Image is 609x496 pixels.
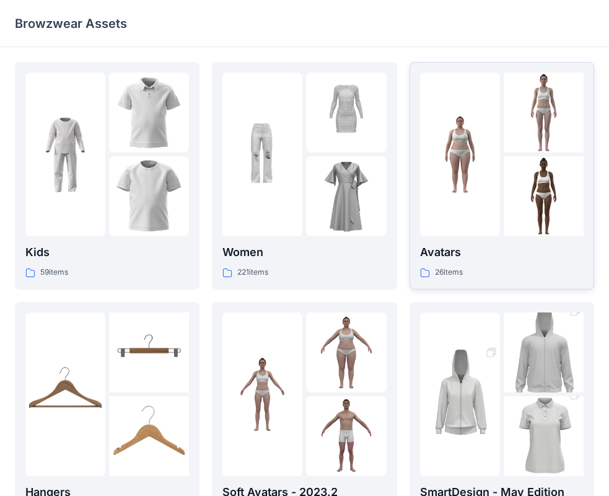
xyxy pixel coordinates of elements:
img: folder 1 [25,115,105,195]
img: folder 1 [222,115,302,195]
p: Browzwear Assets [15,15,127,32]
img: folder 2 [504,73,584,153]
img: folder 1 [420,115,500,195]
p: 59 items [40,266,68,279]
p: 26 items [435,266,463,279]
img: folder 3 [306,156,386,236]
img: folder 2 [504,293,584,413]
a: folder 1folder 2folder 3Kids59items [15,62,199,290]
img: folder 2 [109,73,189,153]
p: Kids [25,244,189,261]
img: folder 1 [420,334,500,454]
a: folder 1folder 2folder 3Avatars26items [410,62,594,290]
p: 221 items [237,266,268,279]
img: folder 1 [25,354,105,434]
a: folder 1folder 2folder 3Women221items [212,62,397,290]
img: folder 2 [306,312,386,392]
img: folder 3 [109,396,189,476]
img: folder 1 [222,354,302,434]
p: Avatars [420,244,584,261]
img: folder 2 [109,312,189,392]
p: Women [222,244,386,261]
img: folder 3 [504,156,584,236]
img: folder 2 [306,73,386,153]
img: folder 3 [109,156,189,236]
img: folder 3 [306,396,386,476]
